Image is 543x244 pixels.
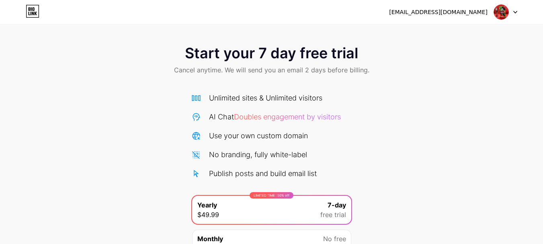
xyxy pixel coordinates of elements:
[197,200,217,210] span: Yearly
[494,4,509,20] img: sunshine10
[234,113,341,121] span: Doubles engagement by visitors
[250,192,293,199] div: LIMITED TIME : 50% off
[209,111,341,122] div: AI Chat
[209,92,322,103] div: Unlimited sites & Unlimited visitors
[320,210,346,219] span: free trial
[197,234,223,244] span: Monthly
[209,168,317,179] div: Publish posts and build email list
[389,8,488,16] div: [EMAIL_ADDRESS][DOMAIN_NAME]
[209,149,307,160] div: No branding, fully white-label
[174,65,369,75] span: Cancel anytime. We will send you an email 2 days before billing.
[323,234,346,244] span: No free
[185,45,358,61] span: Start your 7 day free trial
[197,210,219,219] span: $49.99
[328,200,346,210] span: 7-day
[209,130,308,141] div: Use your own custom domain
